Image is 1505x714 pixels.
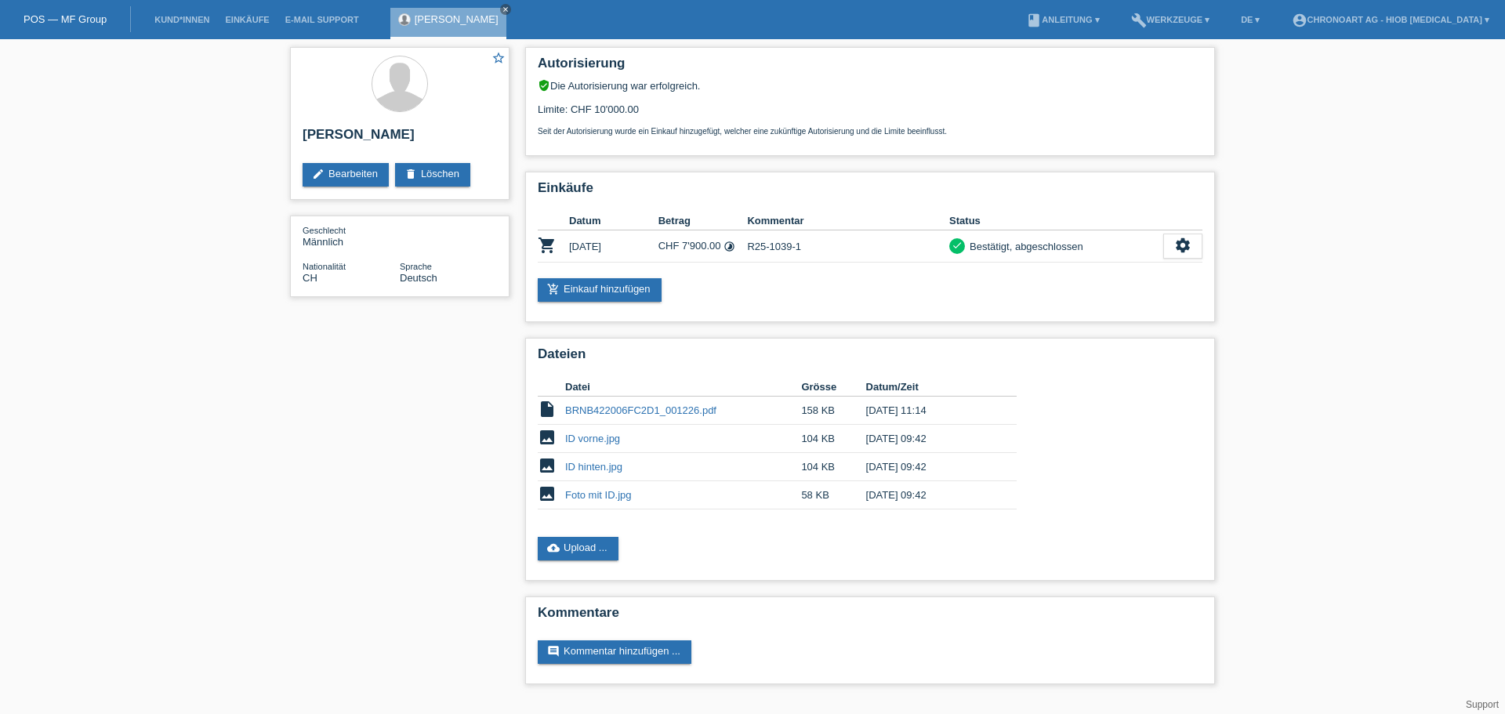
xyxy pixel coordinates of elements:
a: close [500,4,511,15]
th: Kommentar [747,212,949,230]
a: POS — MF Group [24,13,107,25]
a: star_border [491,51,506,67]
i: close [502,5,510,13]
td: [DATE] 09:42 [866,453,995,481]
th: Datei [565,378,801,397]
i: delete [404,168,417,180]
th: Betrag [658,212,748,230]
i: check [952,240,963,251]
a: buildWerkzeuge ▾ [1123,15,1218,24]
p: Seit der Autorisierung wurde ein Einkauf hinzugefügt, welcher eine zukünftige Autorisierung und d... [538,127,1202,136]
span: Sprache [400,262,432,271]
div: Limite: CHF 10'000.00 [538,92,1202,136]
i: cloud_upload [547,542,560,554]
a: Support [1466,699,1499,710]
i: comment [547,645,560,658]
td: [DATE] 11:14 [866,397,995,425]
h2: Dateien [538,346,1202,370]
div: Die Autorisierung war erfolgreich. [538,79,1202,92]
a: deleteLöschen [395,163,470,187]
h2: [PERSON_NAME] [303,127,497,150]
i: image [538,428,557,447]
a: ID hinten.jpg [565,461,622,473]
h2: Einkäufe [538,180,1202,204]
i: edit [312,168,325,180]
td: 104 KB [801,453,865,481]
td: 58 KB [801,481,865,509]
a: editBearbeiten [303,163,389,187]
i: image [538,484,557,503]
span: Geschlecht [303,226,346,235]
i: star_border [491,51,506,65]
td: CHF 7'900.00 [658,230,748,263]
a: Foto mit ID.jpg [565,489,632,501]
h2: Kommentare [538,605,1202,629]
i: book [1026,13,1042,28]
i: build [1131,13,1147,28]
i: settings [1174,237,1191,254]
i: Fixe Raten (24 Raten) [723,241,735,252]
a: account_circleChronoart AG - Hiob [MEDICAL_DATA] ▾ [1284,15,1498,24]
a: DE ▾ [1233,15,1267,24]
td: [DATE] 09:42 [866,481,995,509]
th: Grösse [801,378,865,397]
span: Nationalität [303,262,346,271]
td: 158 KB [801,397,865,425]
a: cloud_uploadUpload ... [538,537,618,560]
span: Deutsch [400,272,437,284]
i: add_shopping_cart [547,283,560,295]
a: Kund*innen [147,15,217,24]
h2: Autorisierung [538,56,1202,79]
th: Status [949,212,1163,230]
a: bookAnleitung ▾ [1018,15,1107,24]
td: 104 KB [801,425,865,453]
td: R25-1039-1 [747,230,949,263]
td: [DATE] [569,230,658,263]
th: Datum/Zeit [866,378,995,397]
i: POSP00028214 [538,236,557,255]
div: Bestätigt, abgeschlossen [965,238,1083,255]
a: E-Mail Support [277,15,367,24]
i: insert_drive_file [538,400,557,419]
th: Datum [569,212,658,230]
a: commentKommentar hinzufügen ... [538,640,691,664]
div: Männlich [303,224,400,248]
i: verified_user [538,79,550,92]
i: image [538,456,557,475]
i: account_circle [1292,13,1307,28]
a: [PERSON_NAME] [415,13,499,25]
td: [DATE] 09:42 [866,425,995,453]
a: add_shopping_cartEinkauf hinzufügen [538,278,662,302]
a: ID vorne.jpg [565,433,620,444]
a: BRNB422006FC2D1_001226.pdf [565,404,716,416]
a: Einkäufe [217,15,277,24]
span: Schweiz [303,272,317,284]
